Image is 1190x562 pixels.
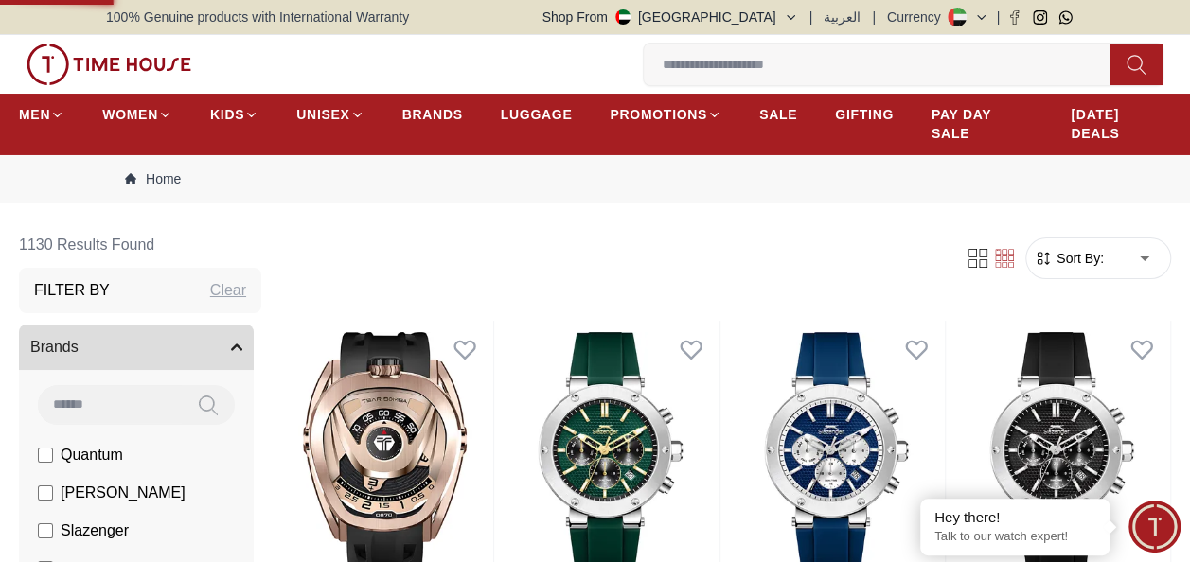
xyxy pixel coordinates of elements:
a: SALE [759,97,797,132]
a: Facebook [1007,10,1021,25]
span: WOMEN [102,105,158,124]
span: GIFTING [835,105,894,124]
a: LUGGAGE [501,97,573,132]
span: KIDS [210,105,244,124]
input: Slazenger [38,523,53,538]
span: | [996,8,1000,26]
span: Slazenger [61,519,129,542]
span: [DATE] DEALS [1071,105,1171,143]
h3: Filter By [34,279,110,302]
span: BRANDS [402,105,463,124]
span: LUGGAGE [501,105,573,124]
a: Whatsapp [1058,10,1073,25]
span: PROMOTIONS [610,105,707,124]
a: [DATE] DEALS [1071,97,1171,150]
button: Brands [19,325,254,370]
a: PAY DAY SALE [932,97,1033,150]
span: UNISEX [296,105,349,124]
span: PAY DAY SALE [932,105,1033,143]
input: [PERSON_NAME] [38,485,53,501]
a: Home [125,169,181,188]
div: Chat Widget [1128,501,1181,553]
a: MEN [19,97,64,132]
span: SALE [759,105,797,124]
a: UNISEX [296,97,364,132]
span: MEN [19,105,50,124]
button: Sort By: [1034,249,1104,268]
img: ... [27,44,191,85]
span: | [809,8,813,26]
button: Shop From[GEOGRAPHIC_DATA] [542,8,798,26]
nav: Breadcrumb [106,154,1084,203]
span: Sort By: [1053,249,1104,268]
a: KIDS [210,97,258,132]
div: Clear [210,279,246,302]
div: Currency [887,8,949,26]
span: | [872,8,876,26]
input: Quantum [38,448,53,463]
span: Brands [30,336,79,359]
a: WOMEN [102,97,172,132]
h6: 1130 Results Found [19,222,261,268]
a: PROMOTIONS [610,97,721,132]
div: Hey there! [934,508,1095,527]
span: Quantum [61,444,123,466]
button: العربية [824,8,861,26]
img: United Arab Emirates [615,9,631,25]
p: Talk to our watch expert! [934,529,1095,545]
a: Instagram [1033,10,1047,25]
a: GIFTING [835,97,894,132]
span: 100% Genuine products with International Warranty [106,8,409,26]
span: [PERSON_NAME] [61,482,186,504]
a: BRANDS [402,97,463,132]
